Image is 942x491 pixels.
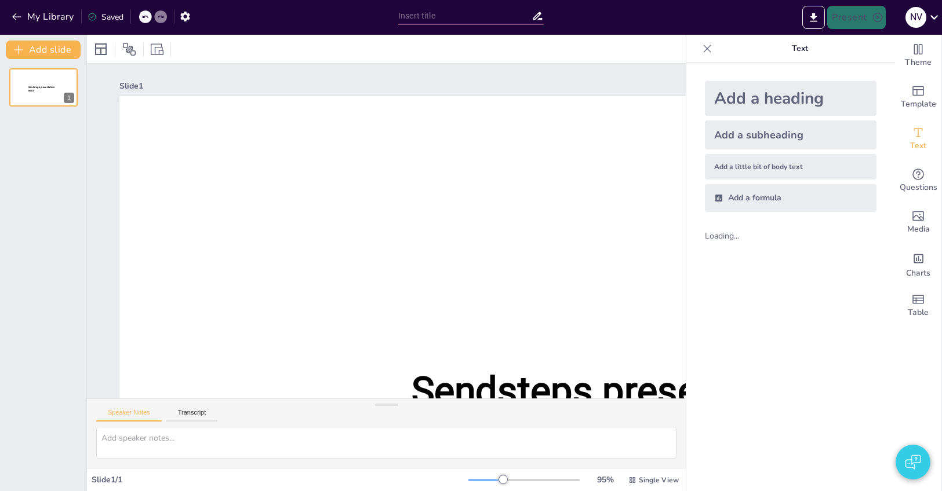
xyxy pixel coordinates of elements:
[895,285,941,327] div: Add a table
[705,120,876,149] div: Add a subheading
[122,42,136,56] span: Position
[908,306,929,319] span: Table
[910,140,926,152] span: Text
[64,93,74,103] div: 1
[28,86,54,92] span: Sendsteps presentation editor
[96,409,162,422] button: Speaker Notes
[895,243,941,285] div: Add charts and graphs
[905,56,932,69] span: Theme
[166,409,218,422] button: Transcript
[716,35,883,63] p: Text
[802,6,825,29] button: Export to PowerPoint
[92,40,110,58] div: Layout
[827,6,885,29] button: Present
[895,76,941,118] div: Add ready made slides
[591,474,619,485] div: 95 %
[412,368,818,467] span: Sendsteps presentation editor
[9,8,79,26] button: My Library
[895,201,941,243] div: Add images, graphics, shapes or video
[92,474,468,485] div: Slide 1 / 1
[705,230,759,241] div: Loading...
[905,6,926,29] button: N V
[705,184,876,212] div: Add a formula
[639,475,679,485] span: Single View
[905,7,926,28] div: N V
[906,267,930,280] span: Charts
[900,181,937,194] span: Questions
[907,223,930,236] span: Media
[9,68,78,107] div: 1
[88,12,123,23] div: Saved
[398,8,532,24] input: Insert title
[895,160,941,201] div: Get real-time input from your audience
[705,81,876,116] div: Add a heading
[148,40,166,58] div: Resize presentation
[895,118,941,160] div: Add text boxes
[6,41,81,59] button: Add slide
[895,35,941,76] div: Change the overall theme
[901,98,936,111] span: Template
[705,154,876,179] div: Add a little bit of body text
